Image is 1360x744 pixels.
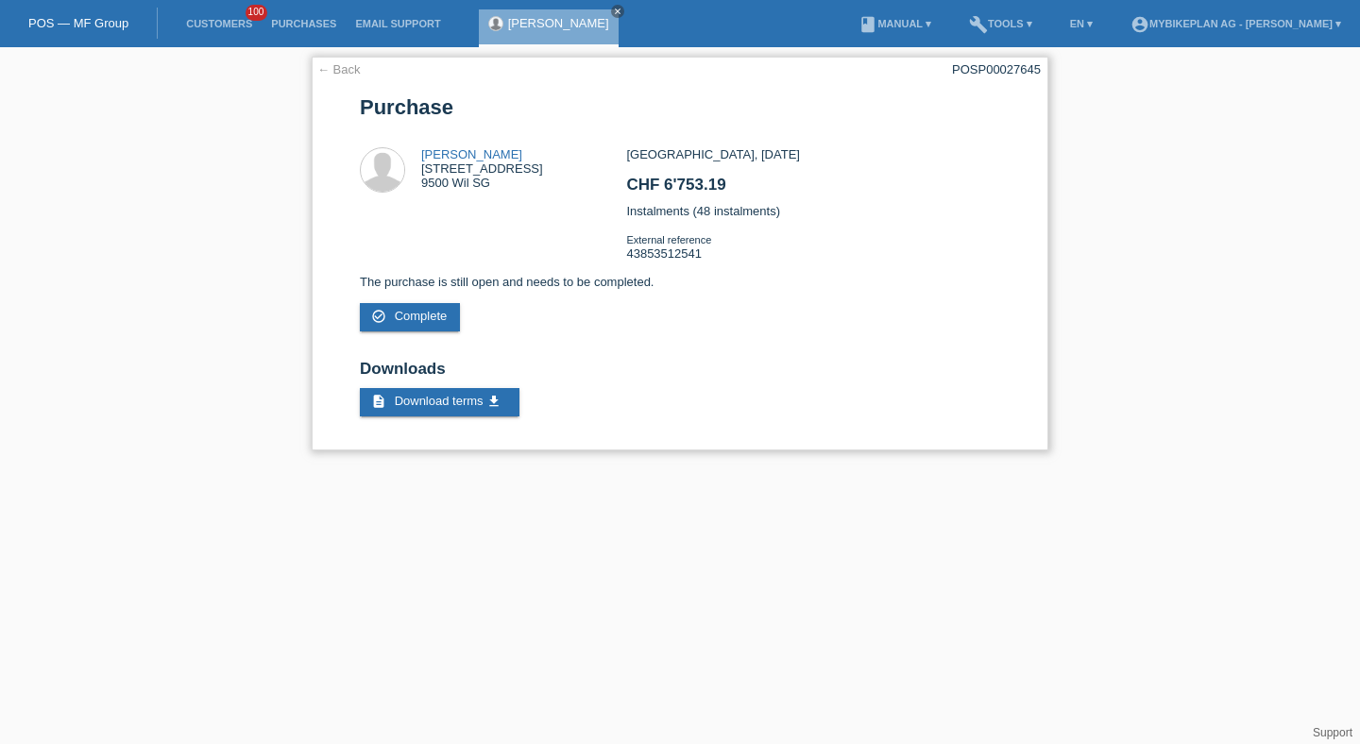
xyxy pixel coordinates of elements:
[262,18,346,29] a: Purchases
[613,7,622,16] i: close
[421,147,522,161] a: [PERSON_NAME]
[360,360,1000,388] h2: Downloads
[1121,18,1351,29] a: account_circleMybikeplan AG - [PERSON_NAME] ▾
[626,147,999,275] div: [GEOGRAPHIC_DATA], [DATE] Instalments (48 instalments) 43853512541
[395,394,484,408] span: Download terms
[626,234,711,245] span: External reference
[317,62,361,76] a: ← Back
[849,18,941,29] a: bookManual ▾
[360,303,460,331] a: check_circle_outline Complete
[421,147,543,190] div: [STREET_ADDRESS] 9500 Wil SG
[969,15,988,34] i: build
[1313,726,1352,739] a: Support
[952,62,1041,76] div: POSP00027645
[611,5,624,18] a: close
[371,309,386,324] i: check_circle_outline
[626,176,999,204] h2: CHF 6'753.19
[360,388,519,416] a: description Download terms get_app
[177,18,262,29] a: Customers
[1061,18,1102,29] a: EN ▾
[858,15,877,34] i: book
[395,309,448,323] span: Complete
[360,95,1000,119] h1: Purchase
[346,18,450,29] a: Email Support
[360,275,1000,289] p: The purchase is still open and needs to be completed.
[960,18,1042,29] a: buildTools ▾
[246,5,268,21] span: 100
[486,394,501,409] i: get_app
[508,16,609,30] a: [PERSON_NAME]
[28,16,128,30] a: POS — MF Group
[371,394,386,409] i: description
[1130,15,1149,34] i: account_circle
